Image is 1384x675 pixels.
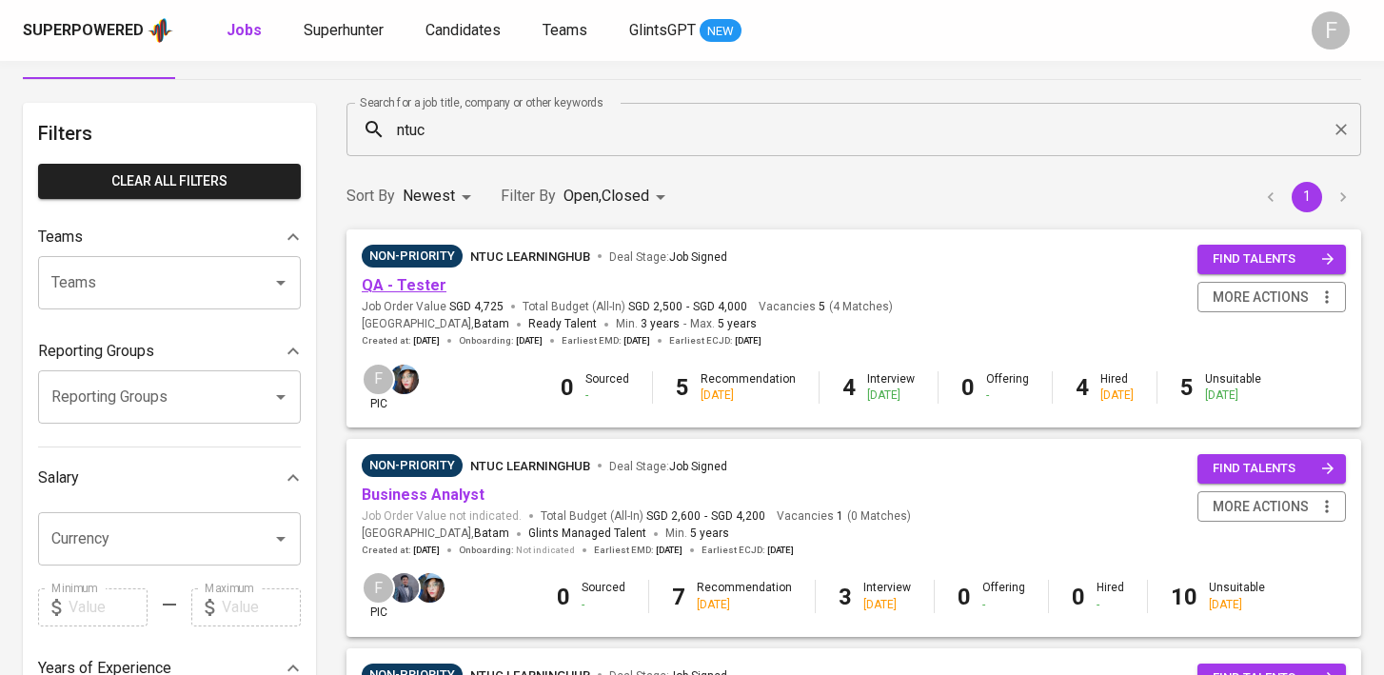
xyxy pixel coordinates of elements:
[362,571,395,621] div: pic
[628,299,682,315] span: SGD 2,500
[362,247,463,266] span: Non-Priority
[362,315,509,334] span: [GEOGRAPHIC_DATA] ,
[362,571,395,605] div: F
[1209,580,1265,612] div: Unsuitable
[676,374,689,401] b: 5
[718,317,757,330] span: 5 years
[23,16,173,45] a: Superpoweredapp logo
[1213,458,1335,480] span: find talents
[362,299,504,315] span: Job Order Value
[1205,371,1261,404] div: Unsuitable
[582,597,625,613] div: -
[38,118,301,149] h6: Filters
[585,387,629,404] div: -
[609,250,727,264] span: Deal Stage :
[362,456,463,475] span: Non-Priority
[413,544,440,557] span: [DATE]
[516,544,575,557] span: Not indicated
[459,544,575,557] span: Onboarding :
[304,21,384,39] span: Superhunter
[561,374,574,401] b: 0
[767,544,794,557] span: [DATE]
[1253,182,1361,212] nav: pagination navigation
[582,580,625,612] div: Sourced
[474,525,509,544] span: Batam
[683,315,686,334] span: -
[867,371,915,404] div: Interview
[1100,371,1134,404] div: Hired
[227,19,266,43] a: Jobs
[656,544,682,557] span: [DATE]
[697,580,792,612] div: Recommendation
[38,332,301,370] div: Reporting Groups
[415,573,445,603] img: diazagista@glints.com
[629,21,696,39] span: GlintsGPT
[982,597,1025,613] div: -
[1292,182,1322,212] button: page 1
[69,588,148,626] input: Value
[1197,491,1346,523] button: more actions
[148,16,173,45] img: app logo
[690,526,729,540] span: 5 years
[1197,454,1346,484] button: find talents
[623,334,650,347] span: [DATE]
[1076,374,1089,401] b: 4
[982,580,1025,612] div: Offering
[362,508,522,525] span: Job Order Value not indicated.
[425,19,504,43] a: Candidates
[609,460,727,473] span: Deal Stage :
[389,573,419,603] img: jhon@glints.com
[470,249,590,264] span: NTUC LearningHub
[362,486,484,504] a: Business Analyst
[23,20,144,42] div: Superpowered
[557,584,570,610] b: 0
[362,334,440,347] span: Created at :
[346,185,395,208] p: Sort By
[672,584,685,610] b: 7
[961,374,975,401] b: 0
[585,371,629,404] div: Sourced
[690,317,757,330] span: Max.
[528,317,597,330] span: Ready Talent
[842,374,856,401] b: 4
[449,299,504,315] span: SGD 4,725
[1097,580,1124,612] div: Hired
[362,544,440,557] span: Created at :
[53,169,286,193] span: Clear All filters
[1205,387,1261,404] div: [DATE]
[669,460,727,473] span: Job Signed
[704,508,707,525] span: -
[669,334,761,347] span: Earliest ECJD :
[38,218,301,256] div: Teams
[863,580,911,612] div: Interview
[594,544,682,557] span: Earliest EMD :
[362,276,446,294] a: QA - Tester
[686,299,689,315] span: -
[413,334,440,347] span: [DATE]
[701,387,796,404] div: [DATE]
[1097,597,1124,613] div: -
[867,387,915,404] div: [DATE]
[38,467,79,489] p: Salary
[267,526,294,552] button: Open
[602,187,649,205] span: Closed
[501,185,556,208] p: Filter By
[735,334,761,347] span: [DATE]
[702,544,794,557] span: Earliest ECJD :
[1197,282,1346,313] button: more actions
[362,245,463,268] div: Sufficient Talents in Pipeline
[697,597,792,613] div: [DATE]
[425,21,501,39] span: Candidates
[646,508,701,525] span: SGD 2,600
[1213,286,1309,309] span: more actions
[1171,584,1197,610] b: 10
[701,371,796,404] div: Recommendation
[267,384,294,410] button: Open
[227,21,262,39] b: Jobs
[38,164,301,199] button: Clear All filters
[641,317,680,330] span: 3 years
[1209,597,1265,613] div: [DATE]
[563,187,602,205] span: Open ,
[362,363,395,412] div: pic
[700,22,741,41] span: NEW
